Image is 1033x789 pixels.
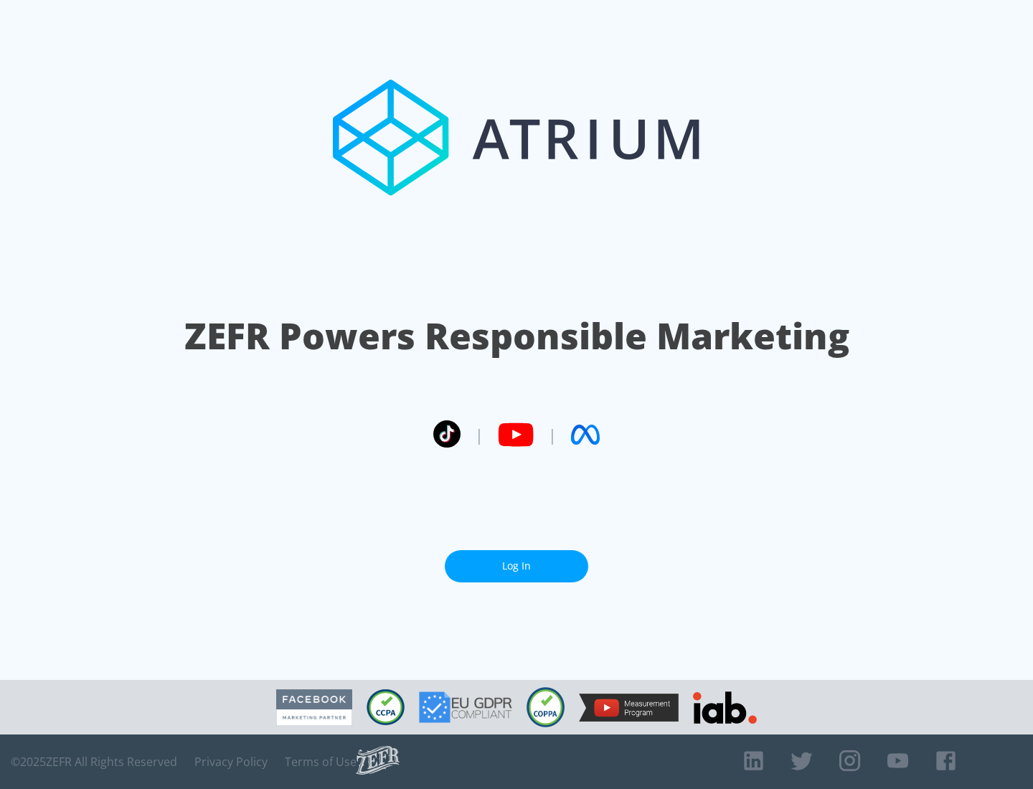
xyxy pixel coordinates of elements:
span: © 2025 ZEFR All Rights Reserved [11,755,177,769]
h1: ZEFR Powers Responsible Marketing [184,311,849,361]
a: Terms of Use [285,755,357,769]
img: YouTube Measurement Program [579,694,679,722]
img: IAB [693,691,757,724]
img: GDPR Compliant [419,691,512,723]
img: Facebook Marketing Partner [276,689,352,726]
span: | [548,424,557,445]
span: | [475,424,484,445]
a: Log In [445,550,588,582]
a: Privacy Policy [194,755,268,769]
img: CCPA Compliant [367,689,405,725]
img: COPPA Compliant [527,687,565,727]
